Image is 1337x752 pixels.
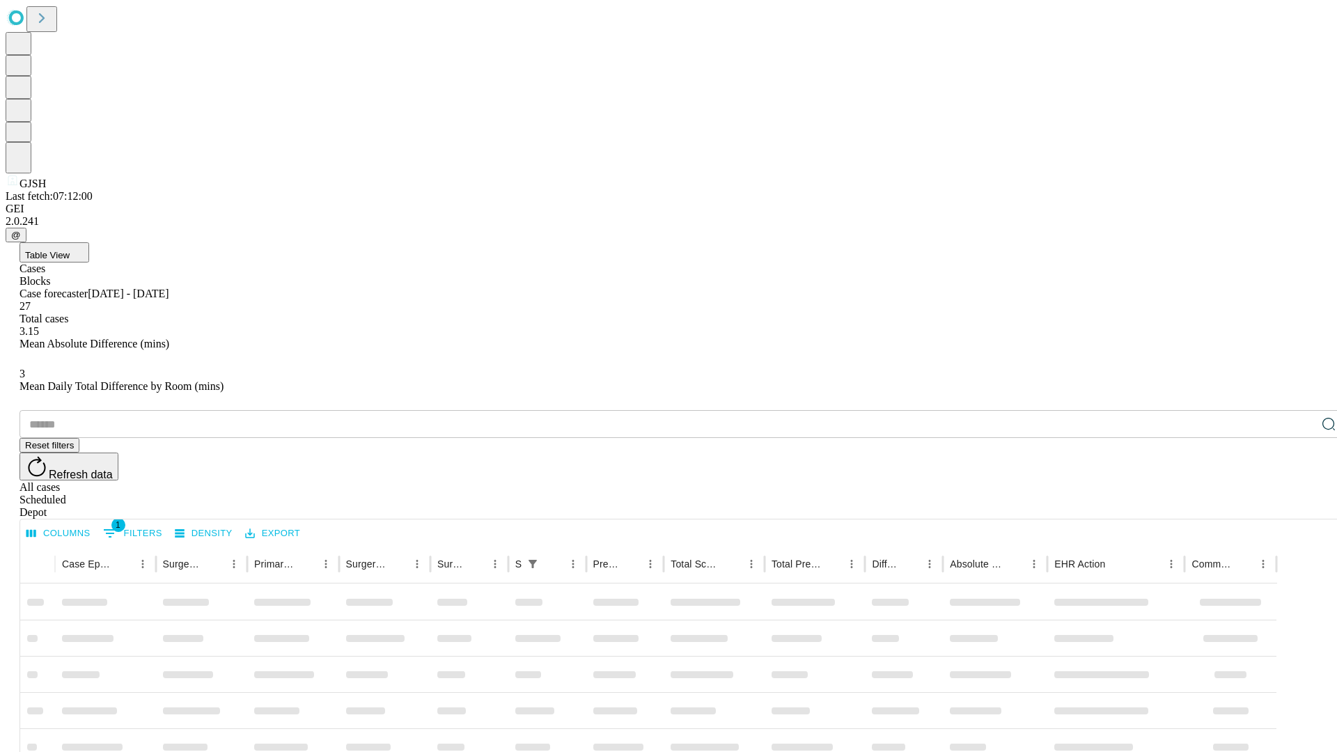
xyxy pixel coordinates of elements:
button: Menu [485,554,505,574]
button: Export [242,523,304,545]
button: Sort [466,554,485,574]
span: @ [11,230,21,240]
div: Scheduled In Room Duration [515,558,522,570]
div: GEI [6,203,1331,215]
button: Menu [842,554,861,574]
span: Case forecaster [19,288,88,299]
span: Reset filters [25,440,74,451]
button: Menu [224,554,244,574]
div: Total Scheduled Duration [671,558,721,570]
div: Surgeon Name [163,558,203,570]
span: Mean Absolute Difference (mins) [19,338,169,350]
span: Refresh data [49,469,113,480]
div: Comments [1191,558,1232,570]
button: Sort [114,554,133,574]
span: Mean Daily Total Difference by Room (mins) [19,380,224,392]
div: Predicted In Room Duration [593,558,620,570]
button: Sort [1107,554,1126,574]
div: Primary Service [254,558,295,570]
button: Sort [205,554,224,574]
button: Sort [1234,554,1253,574]
button: Menu [920,554,939,574]
div: Surgery Date [437,558,464,570]
div: Surgery Name [346,558,386,570]
button: Density [171,523,236,545]
span: 1 [111,518,125,532]
span: 3 [19,368,25,379]
button: @ [6,228,26,242]
button: Sort [822,554,842,574]
button: Refresh data [19,453,118,480]
div: 1 active filter [523,554,542,574]
button: Menu [316,554,336,574]
button: Sort [297,554,316,574]
span: GJSH [19,178,46,189]
button: Sort [388,554,407,574]
button: Sort [900,554,920,574]
button: Menu [1162,554,1181,574]
div: 2.0.241 [6,215,1331,228]
button: Sort [1005,554,1024,574]
button: Show filters [523,554,542,574]
span: Total cases [19,313,68,324]
div: Total Predicted Duration [772,558,822,570]
button: Sort [722,554,742,574]
button: Menu [1253,554,1273,574]
span: Last fetch: 07:12:00 [6,190,93,202]
button: Sort [544,554,563,574]
button: Select columns [23,523,94,545]
button: Menu [641,554,660,574]
button: Menu [133,554,153,574]
span: Table View [25,250,70,260]
div: EHR Action [1054,558,1105,570]
div: Difference [872,558,899,570]
span: 27 [19,300,31,312]
button: Table View [19,242,89,263]
span: 3.15 [19,325,39,337]
button: Menu [407,554,427,574]
div: Case Epic Id [62,558,112,570]
span: [DATE] - [DATE] [88,288,169,299]
button: Menu [563,554,583,574]
button: Menu [742,554,761,574]
button: Show filters [100,522,166,545]
button: Reset filters [19,438,79,453]
button: Sort [621,554,641,574]
div: Absolute Difference [950,558,1003,570]
button: Menu [1024,554,1044,574]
